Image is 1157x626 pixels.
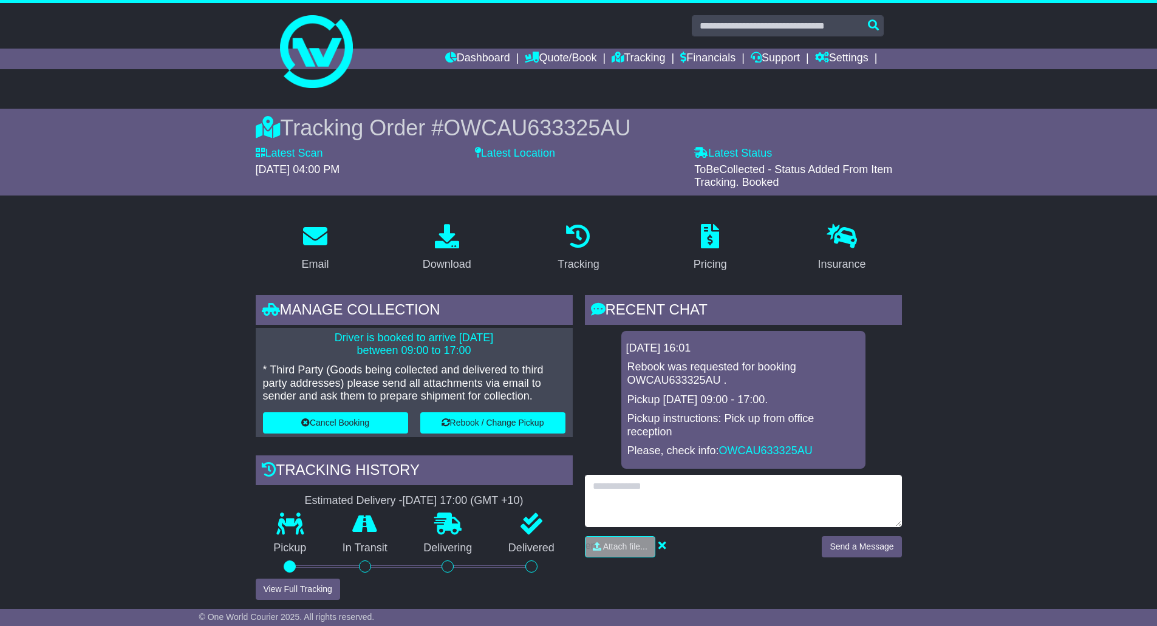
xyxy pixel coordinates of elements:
[686,220,735,277] a: Pricing
[406,542,491,555] p: Delivering
[475,147,555,160] label: Latest Location
[558,256,599,273] div: Tracking
[293,220,336,277] a: Email
[810,220,874,277] a: Insurance
[627,393,859,407] p: Pickup [DATE] 09:00 - 17:00.
[263,412,408,434] button: Cancel Booking
[403,494,524,508] div: [DATE] 17:00 (GMT +10)
[751,49,800,69] a: Support
[324,542,406,555] p: In Transit
[445,49,510,69] a: Dashboard
[627,412,859,438] p: Pickup instructions: Pick up from office reception
[423,256,471,273] div: Download
[490,542,573,555] p: Delivered
[525,49,596,69] a: Quote/Book
[719,444,813,457] a: OWCAU633325AU
[818,256,866,273] div: Insurance
[256,542,325,555] p: Pickup
[415,220,479,277] a: Download
[627,361,859,387] p: Rebook was requested for booking OWCAU633325AU .
[815,49,869,69] a: Settings
[256,579,340,600] button: View Full Tracking
[627,444,859,458] p: Please, check info:
[443,115,630,140] span: OWCAU633325AU
[199,612,375,622] span: © One World Courier 2025. All rights reserved.
[256,455,573,488] div: Tracking history
[420,412,565,434] button: Rebook / Change Pickup
[256,163,340,175] span: [DATE] 04:00 PM
[585,295,902,328] div: RECENT CHAT
[550,220,607,277] a: Tracking
[256,115,902,141] div: Tracking Order #
[822,536,901,557] button: Send a Message
[626,342,861,355] div: [DATE] 16:01
[694,147,772,160] label: Latest Status
[256,494,573,508] div: Estimated Delivery -
[694,256,727,273] div: Pricing
[263,332,565,358] p: Driver is booked to arrive [DATE] between 09:00 to 17:00
[301,256,329,273] div: Email
[256,147,323,160] label: Latest Scan
[263,364,565,403] p: * Third Party (Goods being collected and delivered to third party addresses) please send all atta...
[256,295,573,328] div: Manage collection
[694,163,892,189] span: ToBeCollected - Status Added From Item Tracking. Booked
[680,49,735,69] a: Financials
[612,49,665,69] a: Tracking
